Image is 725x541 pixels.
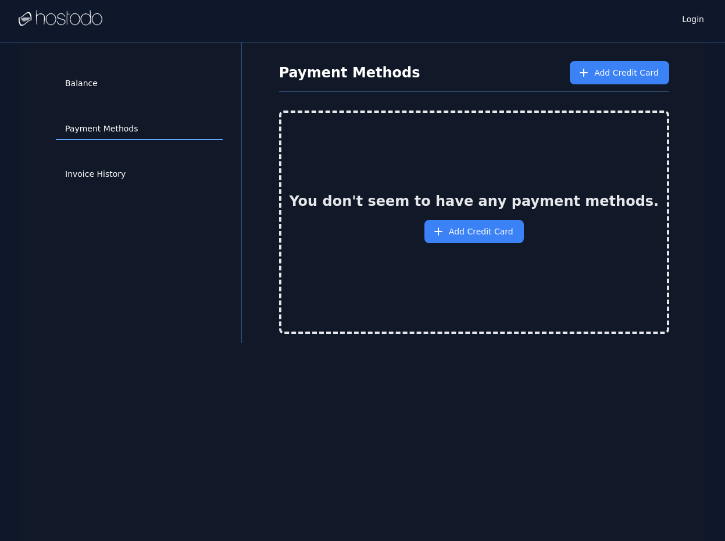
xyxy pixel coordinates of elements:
img: Logo [19,10,102,27]
a: Payment Methods [56,118,223,140]
h2: You don't seem to have any payment methods. [289,192,659,211]
h1: Payment Methods [279,63,420,82]
span: Add Credit Card [449,226,513,237]
a: Login [680,11,706,25]
a: Balance [56,73,223,95]
button: Add Credit Card [424,220,524,243]
a: Invoice History [56,163,223,186]
span: Add Credit Card [594,67,659,79]
button: Add Credit Card [570,61,669,84]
